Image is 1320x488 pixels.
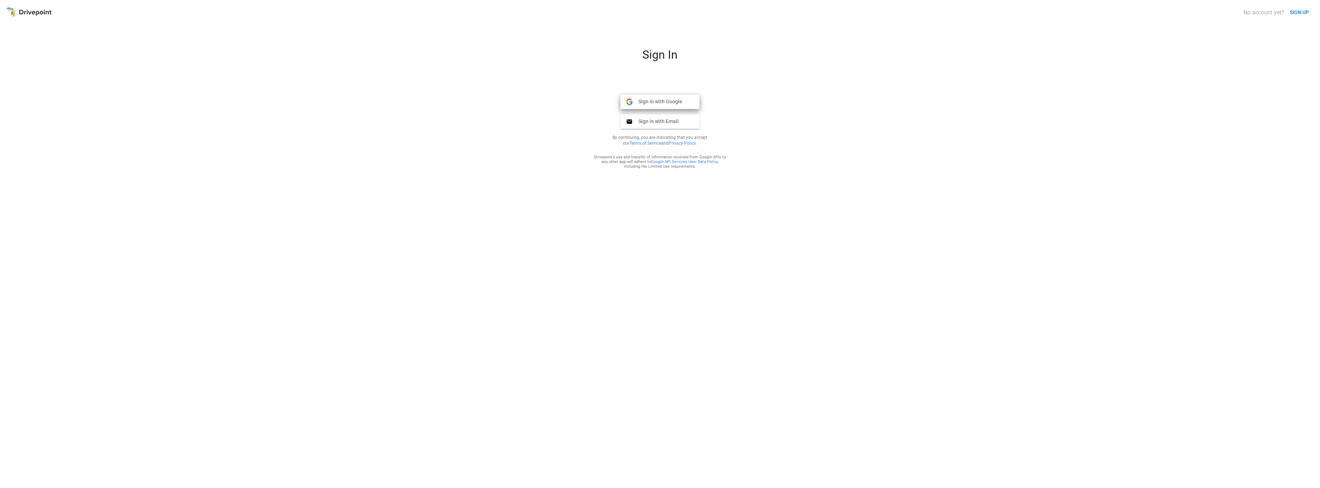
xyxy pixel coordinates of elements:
button: SIGN UP [1287,6,1312,19]
p: By continuing, you are indicating that you accept our and . [604,135,716,146]
div: Sign In [574,48,746,67]
a: Privacy Policy [669,141,696,146]
span: Sign in with Google [633,98,682,105]
div: Drivepoint's use and transfer of information received from Google APIs to any other app will adhe... [594,155,726,169]
div: No account yet? [1243,9,1284,16]
button: Sign in with Email [620,114,700,129]
button: Sign in with Google [620,95,700,109]
a: Google API Services User Data Policy [651,159,718,164]
span: Sign in with Email [633,118,679,125]
a: Terms of Service [630,141,661,146]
